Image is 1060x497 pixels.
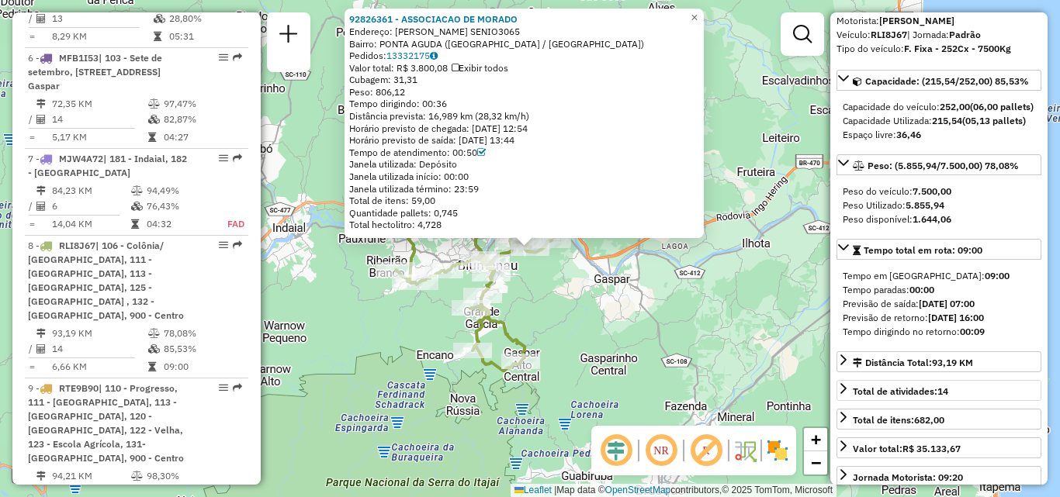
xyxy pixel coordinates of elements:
[853,471,963,485] div: Jornada Motorista: 09:20
[51,198,130,214] td: 6
[36,115,46,124] i: Total de Atividades
[605,485,671,495] a: OpenStreetMap
[148,99,160,109] i: % de utilização do peso
[643,432,680,469] span: Ocultar NR
[154,14,165,23] i: % de utilização da cubagem
[837,380,1041,401] a: Total de atividades:14
[865,75,1029,87] span: Capacidade: (215,54/252,00) 85,53%
[233,53,242,62] em: Rota exportada
[210,216,245,232] td: FAD
[163,96,241,112] td: 97,47%
[837,409,1041,430] a: Total de itens:682,00
[843,311,1035,325] div: Previsão de retorno:
[146,468,210,484] td: 98,30%
[430,51,438,60] i: Observações
[837,28,1041,42] div: Veículo:
[148,344,160,354] i: % de utilização da cubagem
[349,158,699,171] div: Janela utilizada: Depósito
[36,14,46,23] i: Total de Atividades
[477,147,486,158] a: Com service time
[131,471,143,481] i: % de utilização do peso
[843,212,1035,226] div: Peso disponível:
[837,14,1041,28] div: Motorista:
[36,344,46,354] i: Total de Atividades
[349,134,699,147] div: Horário previsto de saída: [DATE] 13:44
[837,42,1041,56] div: Tipo do veículo:
[36,329,46,338] i: Distância Total
[51,129,147,145] td: 5,17 KM
[28,382,184,464] span: | 110 - Progresso, 111 - [GEOGRAPHIC_DATA], 113 - [GEOGRAPHIC_DATA], 120 - [GEOGRAPHIC_DATA], 122...
[962,115,1026,126] strong: (05,13 pallets)
[36,99,46,109] i: Distância Total
[51,359,147,374] td: 6,66 KM
[146,216,210,232] td: 04:32
[28,341,36,357] td: /
[219,154,228,163] em: Opções
[59,382,99,394] span: RTE9B90
[349,219,699,231] div: Total hectolitro: 4,728
[233,240,242,250] em: Rota exportada
[28,359,36,374] td: =
[837,351,1041,372] a: Distância Total:93,19 KM
[131,186,143,195] i: % de utilização do peso
[349,123,699,135] div: Horário previsto de chegada: [DATE] 12:54
[51,112,147,127] td: 14
[163,341,241,357] td: 85,53%
[787,19,818,50] a: Exibir filtros
[765,438,790,463] img: Exibir/Ocultar setores
[219,53,228,62] em: Opções
[28,29,36,44] td: =
[804,428,827,451] a: Zoom in
[131,202,143,211] i: % de utilização da cubagem
[853,442,961,456] div: Valor total:
[59,240,95,251] span: RLI8J67
[837,178,1041,233] div: Peso: (5.855,94/7.500,00) 78,08%
[804,451,827,475] a: Zoom out
[906,199,944,211] strong: 5.855,94
[913,213,951,225] strong: 1.644,06
[843,114,1035,128] div: Capacidade Utilizada:
[904,43,1011,54] strong: F. Fixa - 252Cx - 7500Kg
[59,52,99,64] span: MFB1I53
[273,19,304,53] a: Nova sessão e pesquisa
[51,216,130,232] td: 14,04 KM
[843,185,951,197] span: Peso do veículo:
[51,11,153,26] td: 13
[349,38,699,50] div: Bairro: PONTA AGUDA ([GEOGRAPHIC_DATA] / [GEOGRAPHIC_DATA])
[970,101,1034,112] strong: (06,00 pallets)
[811,453,821,472] span: −
[843,269,1035,283] div: Tempo em [GEOGRAPHIC_DATA]:
[949,29,981,40] strong: Padrão
[163,326,241,341] td: 78,08%
[940,101,970,112] strong: 252,00
[349,147,699,159] div: Tempo de atendimento: 00:50
[146,183,210,198] td: 94,49%
[871,29,907,40] strong: RLI8J67
[879,15,954,26] strong: [PERSON_NAME]
[452,62,508,74] span: Exibir todos
[843,325,1035,339] div: Tempo dirigindo no retorno:
[932,357,973,368] span: 93,19 KM
[28,240,184,321] span: | 106 - Colônia/ [GEOGRAPHIC_DATA], 111 - [GEOGRAPHIC_DATA], 113 - [GEOGRAPHIC_DATA], 125 - [GEOG...
[685,9,704,27] a: Close popup
[28,153,187,178] span: 7 -
[36,471,46,481] i: Distância Total
[864,244,982,256] span: Tempo total em rota: 09:00
[928,312,984,323] strong: [DATE] 16:00
[28,112,36,127] td: /
[51,468,130,484] td: 94,21 KM
[688,432,725,469] span: Exibir rótulo
[853,385,948,397] span: Total de atividades:
[349,98,699,110] div: Tempo dirigindo: 00:36
[36,186,46,195] i: Distância Total
[148,362,156,371] i: Tempo total em rota
[843,100,1035,114] div: Capacidade do veículo:
[853,413,944,427] div: Total de itens:
[907,29,981,40] span: | Jornada:
[163,129,241,145] td: 04:27
[233,383,242,392] em: Rota exportada
[386,50,438,61] a: 13332175
[837,263,1041,345] div: Tempo total em rota: 09:00
[146,198,210,214] td: 76,43%
[349,26,699,38] div: Endereço: [PERSON_NAME] SENIO3065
